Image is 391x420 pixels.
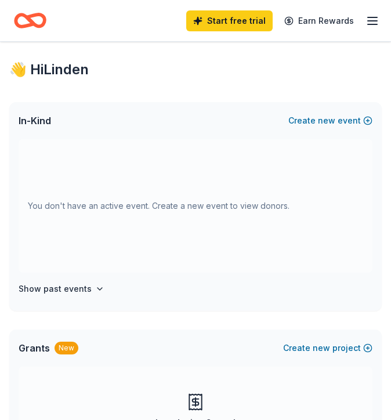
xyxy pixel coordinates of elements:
span: new [318,114,335,128]
button: Createnewproject [283,341,372,355]
a: Earn Rewards [277,10,361,31]
a: Home [14,7,46,34]
span: Grants [19,341,50,355]
div: New [55,342,78,354]
button: Createnewevent [288,114,372,128]
div: 👋 Hi Linden [9,60,382,79]
h4: Show past events [19,282,92,296]
a: Start free trial [186,10,273,31]
span: In-Kind [19,114,51,128]
div: You don't have an active event. Create a new event to view donors. [19,139,372,273]
button: Show past events [19,282,104,296]
span: new [313,341,330,355]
